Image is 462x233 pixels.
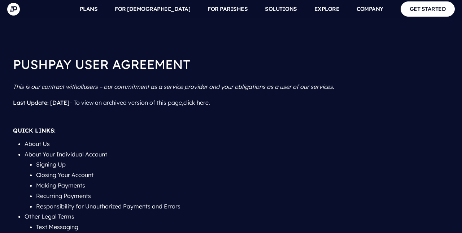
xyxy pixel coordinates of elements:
p: – To view an archived version of this page, . [13,95,449,111]
a: Responsibility for Unauthorized Payments and Errors [36,203,180,210]
a: Closing Your Account [36,171,93,178]
a: GET STARTED [401,1,455,16]
strong: QUICK LINKS: [13,127,56,134]
a: Signing Up [36,161,66,168]
i: This is our contract with [13,83,77,90]
a: Making Payments [36,182,85,189]
a: About Us [25,140,50,147]
h1: PUSHPAY USER AGREEMENT [13,51,449,79]
a: About Your Individual Account [25,151,107,158]
a: click here [183,99,209,106]
span: Last Update: [DATE] [13,99,69,106]
i: users – our commitment as a service provider and your obligations as a user of our services. [83,83,334,90]
a: Recurring Payments [36,192,91,199]
a: Text Messaging [36,223,78,230]
a: Other Legal Terms [25,213,74,220]
i: all [77,83,83,90]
